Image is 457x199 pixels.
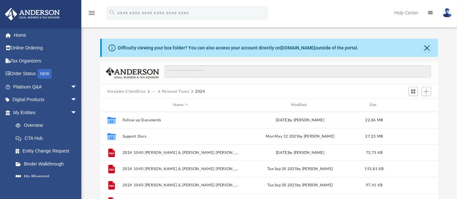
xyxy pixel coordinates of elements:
a: Entity Change Request [9,145,87,158]
div: Name [122,102,239,108]
button: 2024 [195,89,205,95]
a: Home [5,29,87,42]
a: Online Ordering [5,42,87,55]
div: Tue Sep 30 2025 by [PERSON_NAME] [242,166,358,172]
span: 22.86 MB [365,118,383,122]
button: Personal Taxes [162,89,189,95]
img: User Pic [442,8,452,18]
button: Close [422,43,431,52]
a: Tax Organizers [5,54,87,67]
div: Difficulty viewing your box folder? You can also access your account directly on outside of the p... [118,45,358,51]
a: menu [88,12,96,17]
a: Digital Productsarrow_drop_down [5,93,87,106]
button: 2024 1040 [PERSON_NAME] & [PERSON_NAME] [PERSON_NAME] - Filing Instructions.pdf [122,183,239,187]
a: Order StatusNEW [5,67,87,81]
div: NEW [37,69,52,79]
a: Binder Walkthrough [9,157,87,170]
span: 151.81 KB [365,167,383,170]
button: Add [422,87,431,96]
input: Search files and folders [165,65,431,78]
span: arrow_drop_down [71,93,84,107]
span: 73.75 KB [366,151,383,154]
div: Tue Sep 30 2025 by [PERSON_NAME] [242,182,358,188]
div: Modified [242,102,358,108]
a: My Entitiesarrow_drop_down [5,106,87,119]
a: My Blueprint [9,170,84,183]
span: arrow_drop_down [71,106,84,119]
div: id [103,102,119,108]
div: id [390,102,436,108]
button: 2024 1040 [PERSON_NAME] & [PERSON_NAME] [PERSON_NAME] - Extension Confirmation.pdf [122,151,239,155]
img: Anderson Advisors Platinum Portal [3,8,62,20]
button: Switch to Grid View [409,87,418,96]
a: Platinum Q&Aarrow_drop_down [5,80,87,93]
span: 27.23 MB [365,134,383,138]
i: menu [88,9,96,17]
div: [DATE] by [PERSON_NAME] [242,117,358,123]
a: [DOMAIN_NAME] [280,45,315,50]
div: Mon May 12 2025 by [PERSON_NAME] [242,133,358,139]
button: ··· [152,89,156,95]
div: [DATE] by [PERSON_NAME] [242,150,358,155]
button: Viewable-ClientDocs [107,89,146,95]
span: arrow_drop_down [71,80,84,94]
button: Support Docs [122,134,239,139]
span: 97.41 KB [366,183,383,187]
div: Size [361,102,387,108]
i: search [109,9,116,16]
a: CTA Hub [9,132,87,145]
button: Follow up Documents [122,118,239,122]
button: 2024 1040 [PERSON_NAME] & [PERSON_NAME] [PERSON_NAME] - e-file authorization - please sign.pdf [122,167,239,171]
a: Overview [9,119,87,132]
